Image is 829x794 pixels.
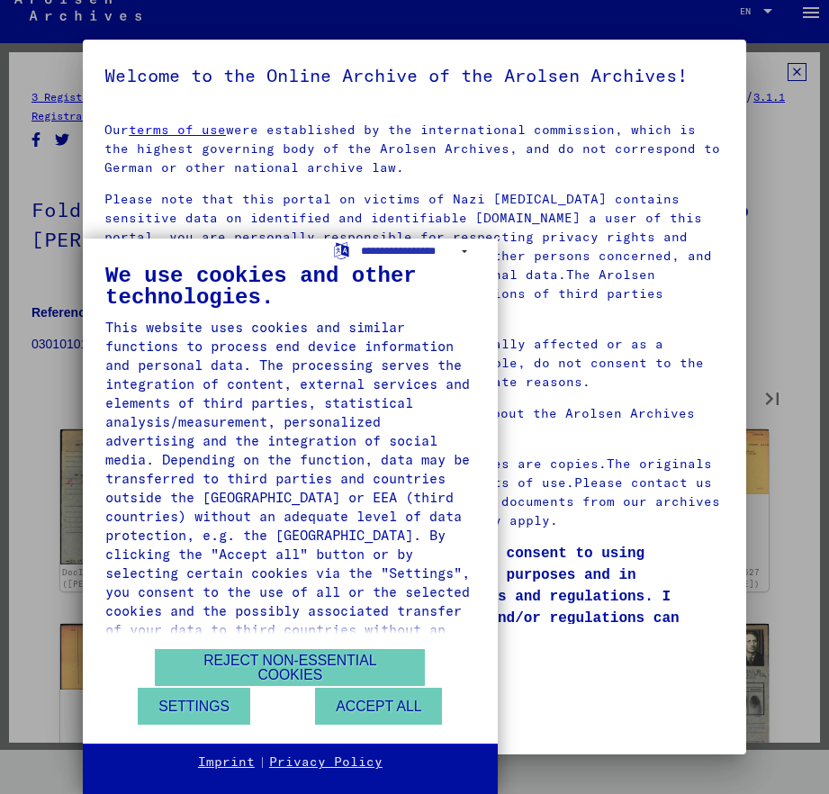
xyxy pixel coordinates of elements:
div: We use cookies and other technologies. [105,266,475,309]
a: Imprint [198,753,255,771]
button: Settings [138,688,250,725]
button: Accept all [315,688,442,725]
a: Privacy Policy [269,753,383,771]
div: This website uses cookies and similar functions to process end device information and personal da... [105,318,475,658]
button: Reject non-essential cookies [155,649,425,686]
